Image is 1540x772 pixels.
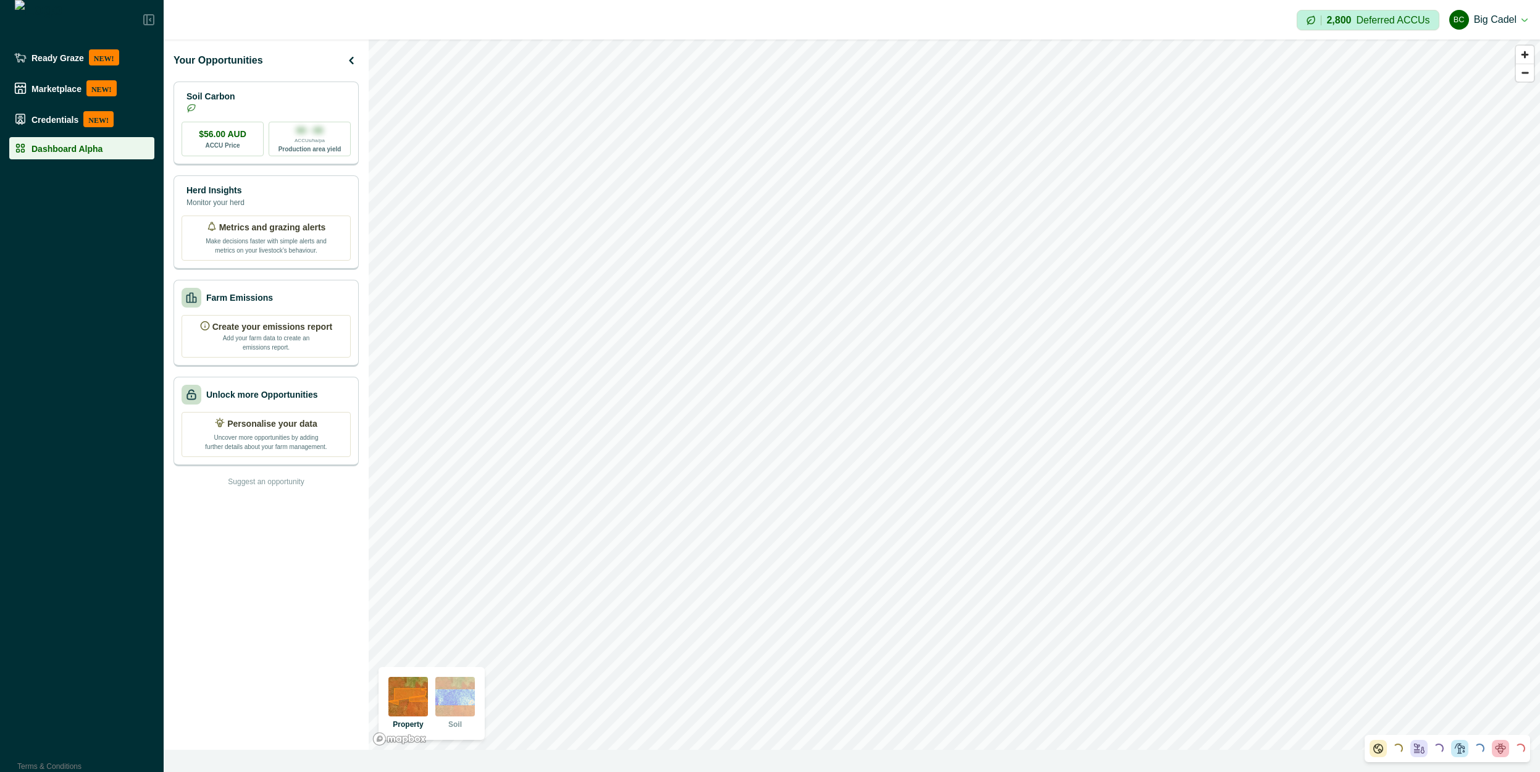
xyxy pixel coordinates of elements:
[212,321,333,334] p: Create your emissions report
[1356,15,1429,25] p: Deferred ACCUs
[372,732,427,746] a: Mapbox logo
[1326,15,1351,25] p: 2,800
[204,430,328,451] p: Uncover more opportunities by adding further details about your farm management.
[448,719,462,730] p: Soil
[31,143,103,153] p: Dashboard Alpha
[388,677,428,716] img: property preview
[1516,46,1534,64] button: Zoom in
[186,184,245,197] p: Herd Insights
[278,145,341,154] p: Production area yield
[204,234,328,255] p: Make decisions faster with simple alerts and metrics on your livestock’s behaviour.
[9,106,154,132] a: CredentialsNEW!
[435,677,475,716] img: soil preview
[83,111,114,127] p: NEW!
[295,137,325,145] p: ACCUs/ha/pa
[219,221,326,234] p: Metrics and grazing alerts
[220,334,312,352] p: Add your farm data to create an emissions report.
[393,719,423,730] p: Property
[296,124,324,137] p: 00 - 00
[86,80,117,96] p: NEW!
[1449,5,1528,35] button: Big CadelBig Cadel
[9,75,154,101] a: MarketplaceNEW!
[9,44,154,70] a: Ready GrazeNEW!
[206,292,273,304] p: Farm Emissions
[228,476,304,487] p: Suggest an opportunity
[206,388,317,401] p: Unlock more Opportunities
[17,762,82,771] a: Terms & Conditions
[199,128,246,141] p: $56.00 AUD
[205,141,240,150] p: ACCU Price
[227,417,317,430] p: Personalise your data
[31,52,84,62] p: Ready Graze
[186,90,235,103] p: Soil Carbon
[89,49,119,65] p: NEW!
[9,137,154,159] a: Dashboard Alpha
[31,114,78,124] p: Credentials
[1516,64,1534,82] button: Zoom out
[174,53,263,68] p: Your Opportunities
[31,83,82,93] p: Marketplace
[186,197,245,208] p: Monitor your herd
